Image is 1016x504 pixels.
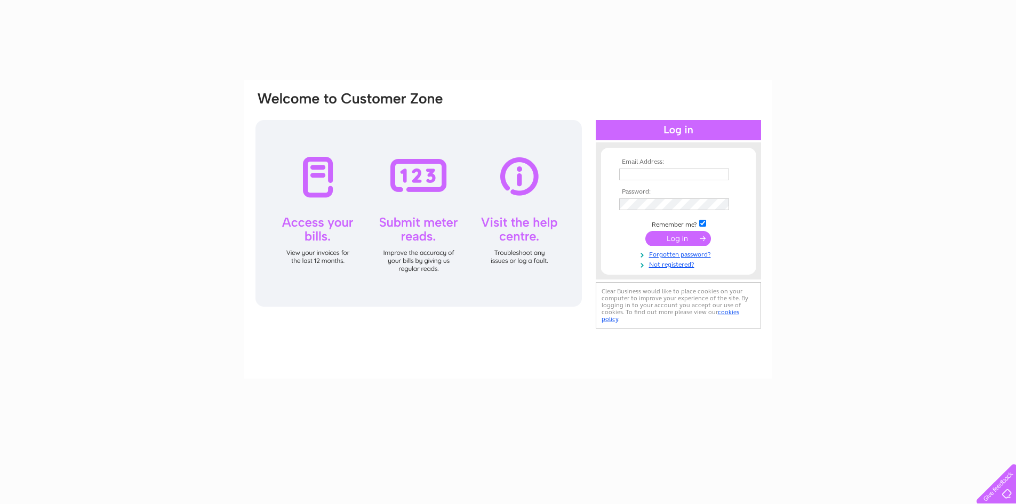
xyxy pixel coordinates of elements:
[617,218,740,229] td: Remember me?
[617,188,740,196] th: Password:
[645,231,711,246] input: Submit
[619,249,740,259] a: Forgotten password?
[617,158,740,166] th: Email Address:
[602,308,739,323] a: cookies policy
[596,282,761,329] div: Clear Business would like to place cookies on your computer to improve your experience of the sit...
[619,259,740,269] a: Not registered?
